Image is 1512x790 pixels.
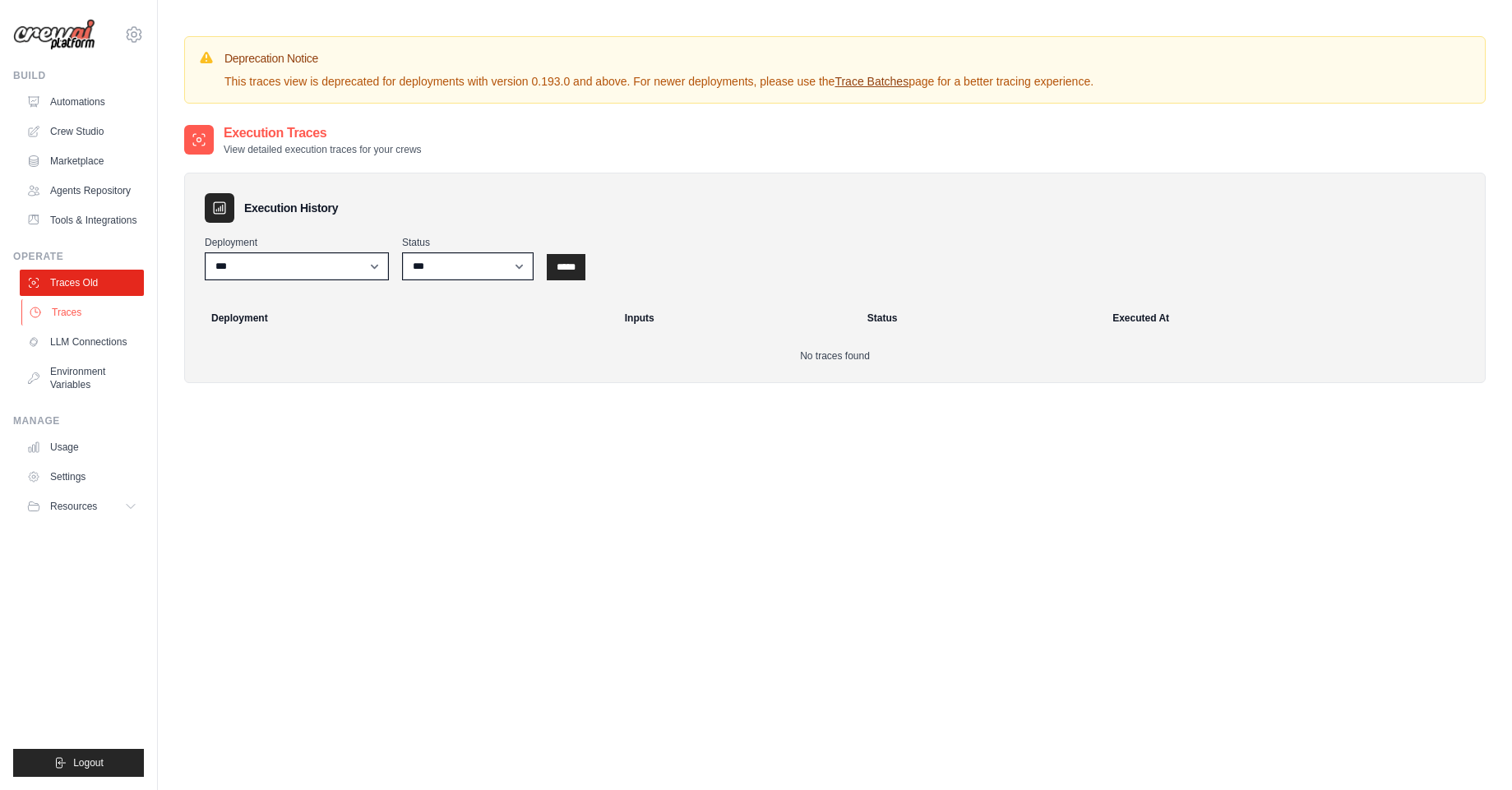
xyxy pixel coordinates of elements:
a: Crew Studio [20,118,144,145]
button: Logout [13,749,144,777]
div: Build [13,69,144,82]
span: Resources [50,500,97,513]
h3: Execution History [244,200,338,216]
th: Executed At [1103,300,1478,336]
a: Usage [20,434,144,460]
span: Logout [73,756,104,769]
a: Traces [21,299,146,326]
a: Traces Old [20,270,144,296]
a: Tools & Integrations [20,207,144,233]
button: Resources [20,493,144,520]
th: Deployment [192,300,615,336]
a: LLM Connections [20,329,144,355]
a: Marketplace [20,148,144,174]
th: Inputs [615,300,858,336]
label: Status [402,236,534,249]
p: This traces view is deprecated for deployments with version 0.193.0 and above. For newer deployme... [224,73,1094,90]
div: Manage [13,414,144,427]
h3: Deprecation Notice [224,50,1094,67]
img: Logo [13,19,95,51]
a: Trace Batches [835,75,909,88]
a: Settings [20,464,144,490]
label: Deployment [205,236,389,249]
a: Automations [20,89,144,115]
div: Operate [13,250,144,263]
a: Environment Variables [20,358,144,398]
h2: Execution Traces [224,123,422,143]
a: Agents Repository [20,178,144,204]
p: View detailed execution traces for your crews [224,143,422,156]
p: No traces found [205,349,1465,363]
th: Status [858,300,1103,336]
